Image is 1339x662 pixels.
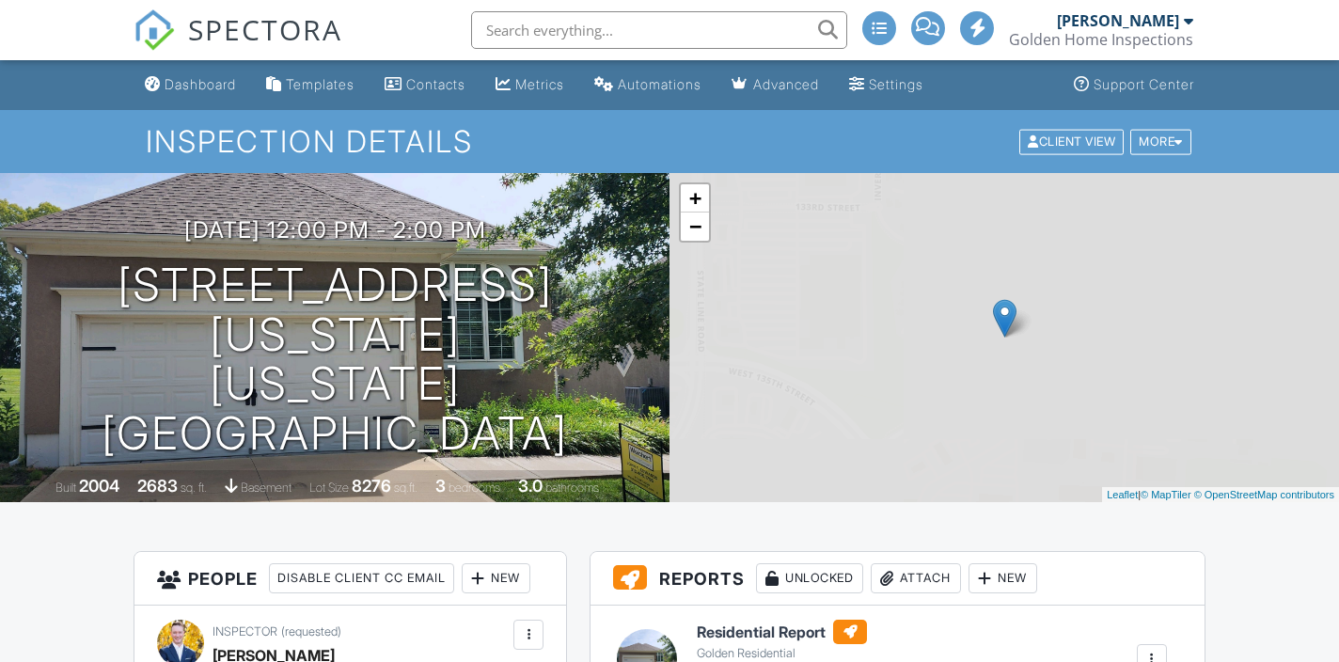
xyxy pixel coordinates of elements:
span: Lot Size [309,481,349,495]
a: Zoom in [681,184,709,213]
h3: Reports [591,552,1205,606]
div: Advanced [753,76,819,92]
div: Attach [871,563,961,593]
div: Automations [618,76,701,92]
span: (requested) [281,624,341,638]
div: Golden Residential [697,646,867,661]
img: The Best Home Inspection Software - Spectora [134,9,175,51]
a: Zoom out [681,213,709,241]
a: Client View [1017,134,1128,148]
span: basement [241,481,291,495]
a: Automations (Advanced) [587,68,709,102]
span: sq.ft. [394,481,417,495]
span: Built [55,481,76,495]
div: 3.0 [518,476,543,496]
div: More [1130,129,1191,154]
a: SPECTORA [134,25,342,65]
div: [PERSON_NAME] [1057,11,1179,30]
a: Leaflet [1107,489,1138,500]
h1: Inspection Details [146,125,1193,158]
div: Dashboard [165,76,236,92]
div: 2683 [137,476,178,496]
div: Client View [1019,129,1124,154]
a: © MapTiler [1141,489,1191,500]
div: New [462,563,530,593]
div: 8276 [352,476,391,496]
input: Search everything... [471,11,847,49]
h6: Residential Report [697,620,867,644]
h1: [STREET_ADDRESS][US_STATE] [US_STATE][GEOGRAPHIC_DATA] [30,260,639,459]
a: Settings [842,68,931,102]
div: | [1102,487,1339,503]
a: Contacts [377,68,473,102]
div: Golden Home Inspections [1009,30,1193,49]
h3: People [134,552,566,606]
a: © OpenStreetMap contributors [1194,489,1334,500]
a: Metrics [488,68,572,102]
a: Support Center [1066,68,1202,102]
div: Unlocked [756,563,863,593]
a: Dashboard [137,68,244,102]
span: bedrooms [449,481,500,495]
span: sq. ft. [181,481,207,495]
div: New [969,563,1037,593]
div: Support Center [1094,76,1194,92]
h3: [DATE] 12:00 pm - 2:00 pm [184,217,486,243]
a: Templates [259,68,362,102]
div: 3 [435,476,446,496]
span: Inspector [213,624,277,638]
div: 2004 [79,476,119,496]
div: Settings [869,76,923,92]
a: Advanced [724,68,827,102]
div: Templates [286,76,354,92]
span: bathrooms [545,481,599,495]
span: SPECTORA [188,9,342,49]
div: Disable Client CC Email [269,563,454,593]
div: Metrics [515,76,564,92]
div: Contacts [406,76,465,92]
